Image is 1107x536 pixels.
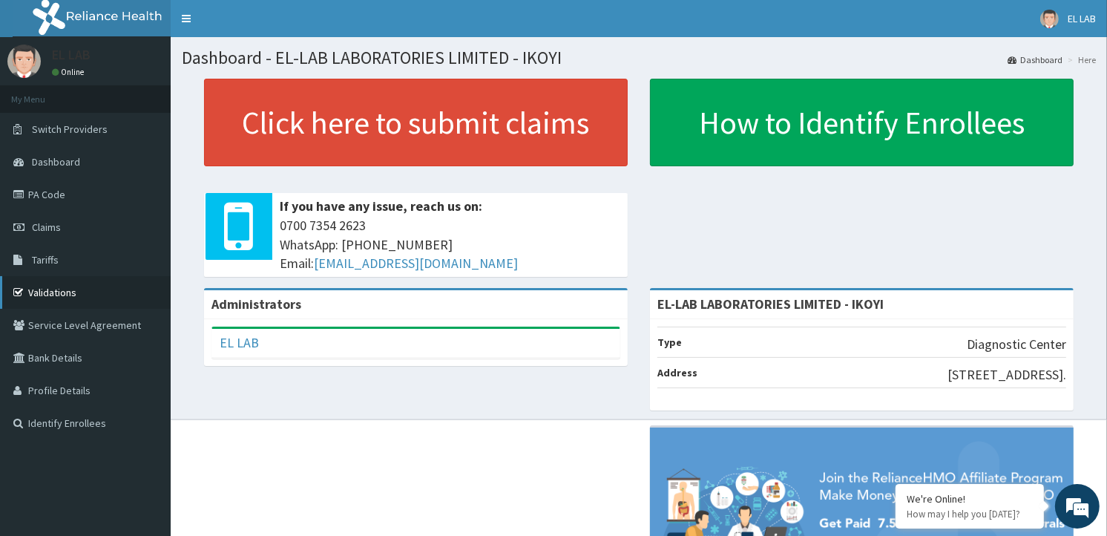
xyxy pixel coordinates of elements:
span: 0700 7354 2623 WhatsApp: [PHONE_NUMBER] Email: [280,216,620,273]
span: Dashboard [32,155,80,169]
a: Dashboard [1008,53,1062,66]
p: EL LAB [52,48,91,62]
img: User Image [1040,10,1059,28]
a: Online [52,67,88,77]
b: Type [657,336,682,349]
a: [EMAIL_ADDRESS][DOMAIN_NAME] [314,255,518,272]
strong: EL-LAB LABORATORIES LIMITED - IKOYI [657,295,884,313]
a: EL LAB [220,334,259,351]
span: Claims [32,220,61,234]
b: Administrators [211,295,301,313]
p: Diagnostic Center [967,335,1066,354]
p: [STREET_ADDRESS]. [947,365,1066,385]
li: Here [1064,53,1096,66]
span: Tariffs [32,253,59,267]
span: Switch Providers [32,122,108,136]
a: Click here to submit claims [204,79,628,166]
b: Address [657,366,697,379]
p: How may I help you today? [907,508,1033,520]
span: EL LAB [1068,12,1096,25]
h1: Dashboard - EL-LAB LABORATORIES LIMITED - IKOYI [182,48,1096,68]
img: User Image [7,45,41,78]
a: How to Identify Enrollees [650,79,1074,166]
b: If you have any issue, reach us on: [280,197,482,215]
div: We're Online! [907,492,1033,506]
